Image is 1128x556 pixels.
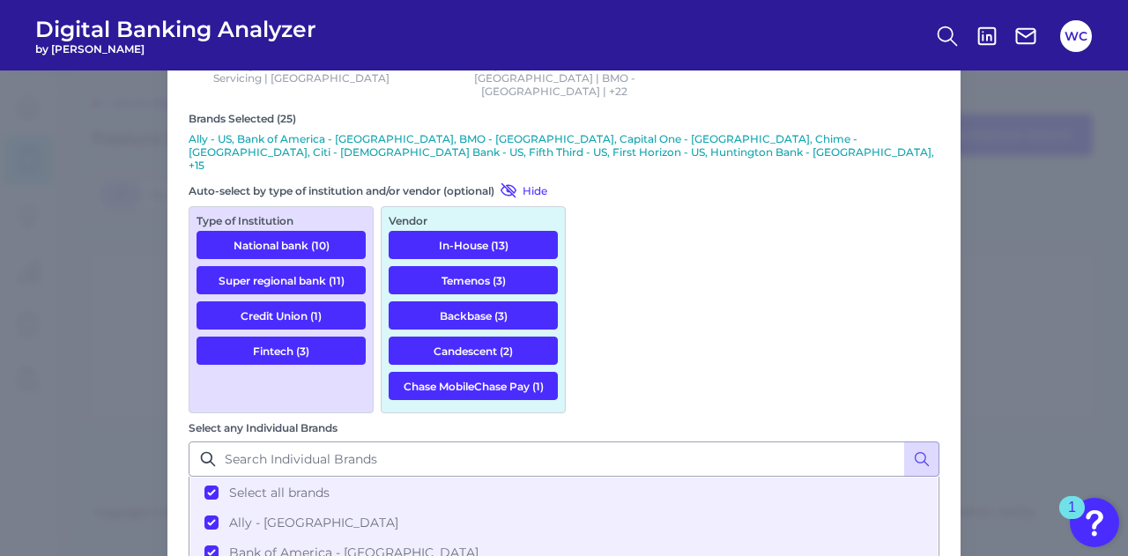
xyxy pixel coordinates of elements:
button: Chase MobileChase Pay (1) [389,372,558,400]
span: Digital Banking Analyzer [35,16,316,42]
div: Auto-select by type of institution and/or vendor (optional) [189,182,566,199]
span: by [PERSON_NAME] [35,42,316,56]
span: Select all brands [229,485,330,500]
p: Ally - US | Bank of America - [GEOGRAPHIC_DATA] | BMO - [GEOGRAPHIC_DATA] | +22 [442,58,668,98]
button: Temenos (3) [389,266,558,294]
button: National bank (10) [197,231,366,259]
div: Vendor [389,214,558,227]
p: Ally - US, Bank of America - [GEOGRAPHIC_DATA], BMO - [GEOGRAPHIC_DATA], Capital One - [GEOGRAPHI... [189,132,939,172]
div: 1 [1068,508,1076,530]
button: WC [1060,20,1092,52]
button: Candescent (2) [389,337,558,365]
input: Search Individual Brands [189,441,939,477]
button: Open Resource Center, 1 new notification [1070,498,1119,547]
button: Super regional bank (11) [197,266,366,294]
span: Ally - [GEOGRAPHIC_DATA] [229,515,398,530]
label: Select any Individual Brands [189,421,338,434]
p: Checking / Current Account | Mobile Servicing | [GEOGRAPHIC_DATA] [189,58,414,98]
button: Ally - [GEOGRAPHIC_DATA] [190,508,938,537]
button: Backbase (3) [389,301,558,330]
div: Type of Institution [197,214,366,227]
button: Fintech (3) [197,337,366,365]
button: Select all brands [190,478,938,508]
button: Hide [494,182,547,199]
button: In-House (13) [389,231,558,259]
div: Brands Selected (25) [189,112,939,125]
button: Credit Union (1) [197,301,366,330]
